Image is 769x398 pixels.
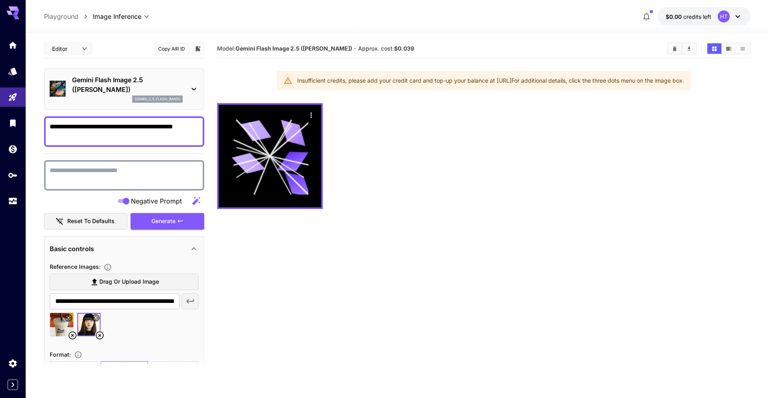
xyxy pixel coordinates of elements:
p: gemini_2_5_flash_image [135,96,180,102]
button: Clear All [668,43,682,54]
div: HT [718,10,730,22]
div: Home [8,40,18,50]
button: Copy AIR ID [154,43,190,55]
label: Drag or upload image [50,274,199,290]
button: Show media in list view [736,43,750,54]
div: Usage [8,196,18,206]
span: $0.00 [666,13,683,20]
div: Show media in grid viewShow media in video viewShow media in list view [707,43,751,55]
button: Upload a reference image to guide the result. This is needed for Image-to-Image or Inpainting. Su... [101,263,115,271]
div: Library [8,118,18,128]
span: Format : [50,351,71,358]
a: Playground [44,12,79,21]
p: Gemini Flash Image 2.5 ([PERSON_NAME]) [72,75,183,94]
div: $0.00 [666,12,711,21]
div: Models [8,66,18,76]
p: Basic controls [50,244,94,254]
span: Negative Prompt [131,196,182,206]
span: Model: [217,45,352,52]
button: Show media in video view [722,43,736,54]
div: Wallet [8,144,18,154]
span: Reference Images : [50,263,101,270]
button: Show media in grid view [707,43,721,54]
div: Settings [8,358,18,368]
div: Actions [305,109,317,121]
p: · [354,44,356,53]
button: Download All [682,43,696,54]
button: Add to library [194,44,201,53]
div: API Keys [8,170,18,180]
nav: breadcrumb [44,12,93,21]
button: Generate [131,213,204,229]
button: Reset to defaults [44,213,127,229]
span: Generate [151,216,175,226]
div: Clear AllDownload All [667,43,697,55]
b: $0.039 [394,45,414,52]
span: Approx. cost: [358,45,414,52]
div: Insufficient credits, please add your credit card and top-up your balance at [URL] For additional... [297,73,684,88]
span: credits left [683,13,711,20]
b: Gemini Flash Image 2.5 ([PERSON_NAME]) [236,45,352,52]
span: Drag or upload image [99,277,159,287]
button: Expand sidebar [8,380,18,390]
span: Image Inference [93,12,141,21]
div: Gemini Flash Image 2.5 ([PERSON_NAME])gemini_2_5_flash_image [50,72,199,106]
span: Editor [52,45,77,53]
div: Playground [8,92,18,102]
button: Choose the file format for the output image. [71,351,85,359]
button: $0.00HT [658,7,751,26]
div: Basic controls [50,239,199,258]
